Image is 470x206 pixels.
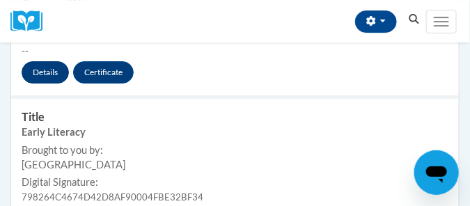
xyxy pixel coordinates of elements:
td: -- [11,26,459,60]
span: 798264C4674D42D8AF90004FBE32BF34 [22,191,203,203]
a: Certificate [73,61,134,84]
span: [GEOGRAPHIC_DATA] [22,159,125,171]
a: Cox Campus [10,10,52,32]
a: Details button [22,61,69,84]
label: Brought to you by: [22,143,448,158]
button: Account Settings [355,10,397,33]
div: Early Literacy [22,125,448,140]
button: Search [404,11,425,28]
iframe: Button to launch messaging window [414,150,459,195]
h3: Title [22,109,448,125]
img: Logo brand [10,10,52,32]
label: Digital Signature: [22,175,448,190]
td: Actions [11,60,459,95]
